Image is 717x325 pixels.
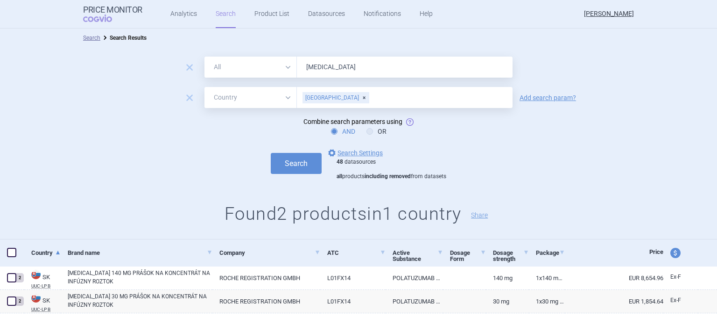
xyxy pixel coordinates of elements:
a: Dosage strength [493,241,529,270]
a: Company [219,241,320,264]
label: OR [366,127,387,136]
span: Ex-factory price [670,297,681,303]
span: Ex-factory price [670,274,681,280]
span: Price [649,248,663,255]
a: POLATUZUMAB VEDOTIN [386,290,443,313]
a: Active Substance [393,241,443,270]
a: L01FX14 [320,290,386,313]
a: ROCHE REGISTRATION GMBH [212,290,320,313]
a: Add search param? [520,94,576,101]
a: L01FX14 [320,267,386,289]
a: Country [31,241,61,264]
a: Search Settings [326,147,383,159]
button: Search [271,153,322,174]
abbr: UUC-LP B — List of medicinal products published by the Ministry of Health of the Slovak Republic ... [31,307,61,312]
button: Share [471,212,488,218]
div: datasources products from datasets [337,159,446,181]
div: [GEOGRAPHIC_DATA] [302,92,369,103]
a: Ex-F [663,270,698,284]
a: Package [536,241,565,264]
a: 1x30 mg (liek.inj.skl.) [529,290,565,313]
div: 2 [15,273,24,282]
label: AND [331,127,355,136]
a: [MEDICAL_DATA] 30 MG PRÁŠOK NA KONCENTRÁT NA INFÚZNY ROZTOK [68,292,212,309]
a: ROCHE REGISTRATION GMBH [212,267,320,289]
strong: 48 [337,159,343,165]
strong: including removed [365,173,411,180]
img: Slovakia [31,293,41,303]
a: 1x140 mg (liek.inj.skl.) [529,267,565,289]
a: EUR 1,854.64 [565,290,663,313]
span: Combine search parameters using [303,118,402,125]
a: Brand name [68,241,212,264]
a: Dosage Form [450,241,486,270]
li: Search [83,33,100,43]
strong: Search Results [110,35,147,41]
a: Price MonitorCOGVIO [83,5,142,23]
a: POLATUZUMAB VEDOTIN [386,267,443,289]
a: [MEDICAL_DATA] 140 MG PRÁŠOK NA KONCENTRÁT NA INFÚZNY ROZTOK [68,269,212,286]
a: Ex-F [663,294,698,308]
strong: all [337,173,342,180]
div: 2 [15,296,24,306]
a: Search [83,35,100,41]
a: SKSKUUC-LP B [24,269,61,289]
li: Search Results [100,33,147,43]
a: 30 mg [486,290,529,313]
a: ATC [327,241,386,264]
a: SKSKUUC-LP B [24,292,61,312]
a: 140 mg [486,267,529,289]
span: COGVIO [83,14,125,22]
img: Slovakia [31,270,41,279]
strong: Price Monitor [83,5,142,14]
a: EUR 8,654.96 [565,267,663,289]
abbr: UUC-LP B — List of medicinal products published by the Ministry of Health of the Slovak Republic ... [31,284,61,289]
